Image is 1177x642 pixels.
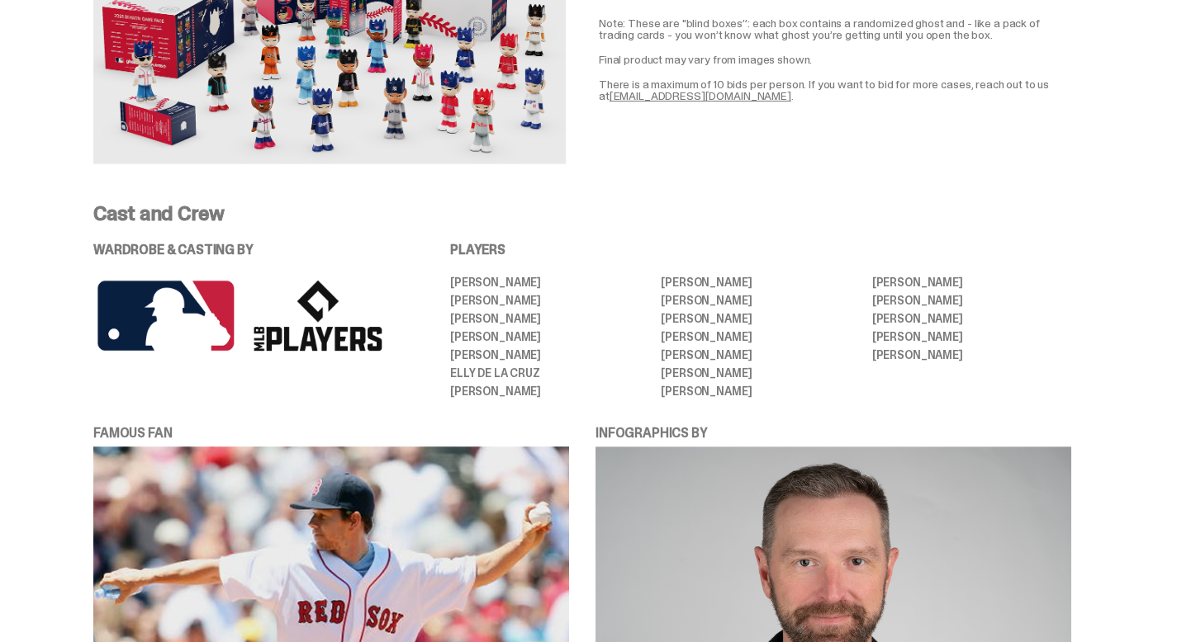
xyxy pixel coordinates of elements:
li: [PERSON_NAME] [872,295,1071,306]
li: [PERSON_NAME] [450,276,649,288]
li: [PERSON_NAME] [661,385,860,397]
p: Cast and Crew [93,204,1071,224]
li: [PERSON_NAME] [872,313,1071,324]
a: [EMAIL_ADDRESS][DOMAIN_NAME] [610,88,791,103]
li: [PERSON_NAME] [661,313,860,324]
li: [PERSON_NAME] [661,367,860,379]
p: WARDROBE & CASTING BY [93,243,404,257]
li: [PERSON_NAME] [872,331,1071,342]
p: FAMOUS FAN [93,427,569,440]
li: [PERSON_NAME] [661,331,860,342]
p: Final product may vary from images shown. [599,54,1071,65]
li: [PERSON_NAME] [661,349,860,361]
li: [PERSON_NAME] [661,276,860,288]
p: PLAYERS [450,243,1071,257]
li: [PERSON_NAME] [450,295,649,306]
img: MLB%20logos.png [93,276,382,355]
li: [PERSON_NAME] [450,331,649,342]
li: [PERSON_NAME] [450,349,649,361]
li: [PERSON_NAME] [872,349,1071,361]
li: [PERSON_NAME] [872,276,1071,288]
p: INFOGRAPHICS BY [596,427,1071,440]
p: There is a maximum of 10 bids per person. If you want to bid for more cases, reach out to us at . [599,78,1071,101]
li: [PERSON_NAME] [450,313,649,324]
li: Elly De La Cruz [450,367,649,379]
li: [PERSON_NAME] [450,385,649,397]
li: [PERSON_NAME] [661,295,860,306]
p: Note: These are "blind boxes”: each box contains a randomized ghost and - like a pack of trading ... [599,17,1071,40]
